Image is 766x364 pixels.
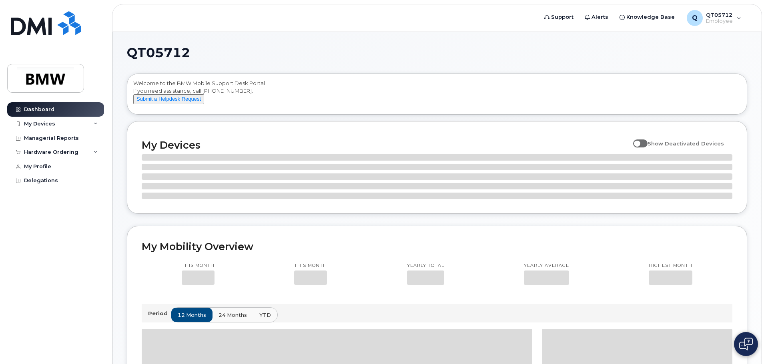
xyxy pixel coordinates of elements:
a: Submit a Helpdesk Request [133,95,204,102]
span: Show Deactivated Devices [648,140,724,147]
h2: My Devices [142,139,629,151]
p: Yearly average [524,263,569,269]
img: Open chat [739,338,753,350]
h2: My Mobility Overview [142,241,732,253]
p: Highest month [649,263,692,269]
p: Yearly total [407,263,444,269]
p: This month [294,263,327,269]
div: Welcome to the BMW Mobile Support Desk Portal If you need assistance, call [PHONE_NUMBER]. [133,80,741,111]
p: Period [148,310,171,317]
button: Submit a Helpdesk Request [133,94,204,104]
input: Show Deactivated Devices [633,136,640,142]
span: 24 months [219,311,247,319]
span: YTD [259,311,271,319]
p: This month [182,263,215,269]
span: QT05712 [127,47,190,59]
